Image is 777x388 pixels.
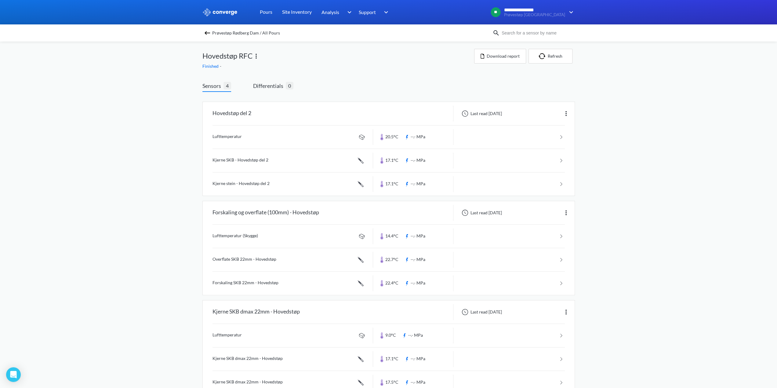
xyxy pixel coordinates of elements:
img: downArrow.svg [380,9,390,16]
button: Download report [474,49,526,63]
img: icon-search.svg [492,29,500,37]
div: Last read [DATE] [458,308,504,316]
img: more.svg [252,53,260,60]
span: Sensors [202,82,223,90]
img: logo_ewhite.svg [202,8,238,16]
div: Open Intercom Messenger [6,367,21,382]
span: Hovedstøp RFC [202,50,252,62]
div: Hovedstøp del 2 [212,106,251,121]
span: Prøvestøp [GEOGRAPHIC_DATA] [504,13,565,17]
div: Last read [DATE] [458,110,504,117]
span: 4 [223,82,231,89]
span: Differentials [253,82,286,90]
img: icon-refresh.svg [539,53,548,59]
div: Kjerne SKB dmax 22mm - Hovedstøp [212,304,300,320]
img: downArrow.svg [343,9,353,16]
div: Forskaling og overflate (100mm) - Hovedstøp [212,205,319,221]
img: downArrow.svg [565,9,575,16]
span: Prøvestøp Rødberg Dam / All Pours [212,29,280,37]
div: Last read [DATE] [458,209,504,216]
img: more.svg [562,308,570,316]
img: backspace.svg [204,29,211,37]
button: Refresh [528,49,572,63]
img: icon-file.svg [481,54,484,59]
span: - [220,63,223,69]
img: more.svg [562,110,570,117]
input: Search for a sensor by name [500,30,574,36]
img: more.svg [562,209,570,216]
span: 0 [286,82,293,89]
span: Analysis [321,8,339,16]
span: Support [359,8,376,16]
span: Finished [202,63,220,69]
